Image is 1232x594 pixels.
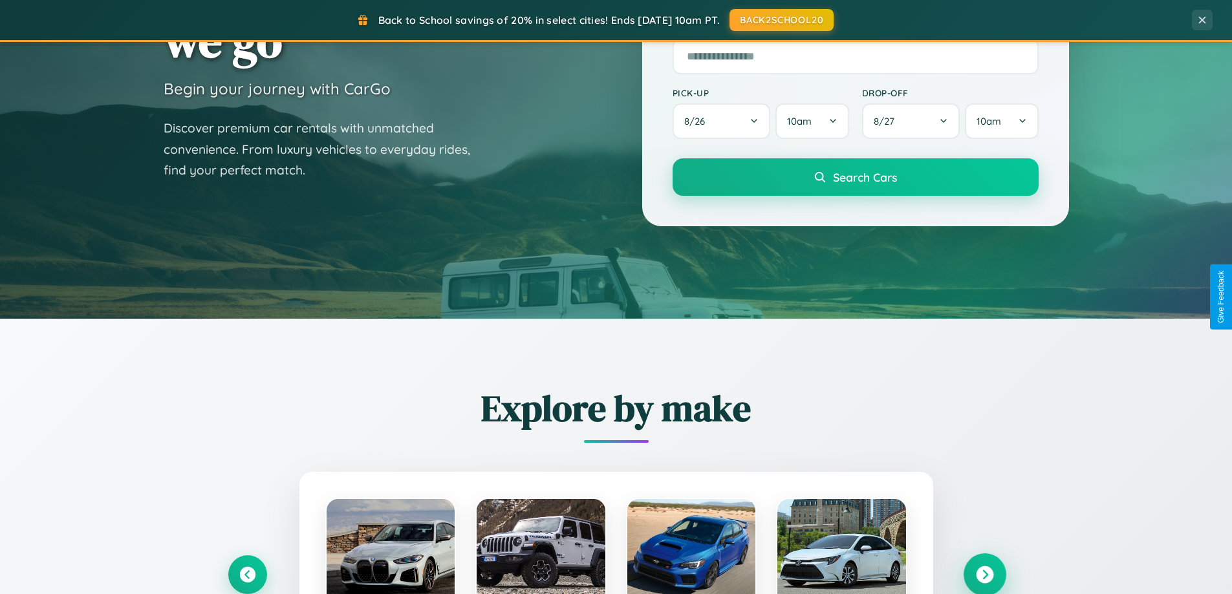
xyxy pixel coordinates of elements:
span: 10am [787,115,812,127]
p: Discover premium car rentals with unmatched convenience. From luxury vehicles to everyday rides, ... [164,118,487,181]
span: 8 / 27 [874,115,901,127]
span: Back to School savings of 20% in select cities! Ends [DATE] 10am PT. [378,14,720,27]
span: 8 / 26 [684,115,711,127]
button: Search Cars [673,158,1039,196]
button: 8/26 [673,103,771,139]
div: Give Feedback [1216,271,1226,323]
label: Pick-up [673,87,849,98]
h2: Explore by make [228,383,1004,433]
label: Drop-off [862,87,1039,98]
span: 10am [977,115,1001,127]
button: 8/27 [862,103,960,139]
button: 10am [965,103,1038,139]
button: 10am [775,103,848,139]
button: BACK2SCHOOL20 [729,9,834,31]
span: Search Cars [833,170,897,184]
h3: Begin your journey with CarGo [164,79,391,98]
